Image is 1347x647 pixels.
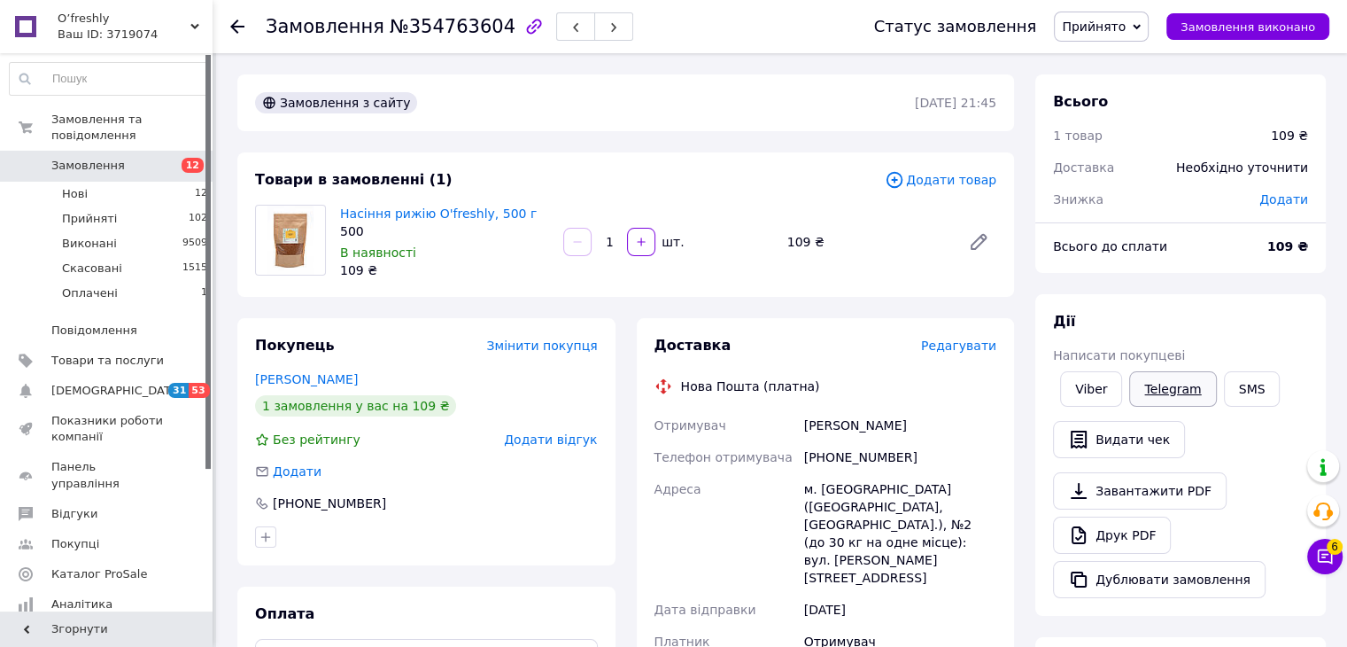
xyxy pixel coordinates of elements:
[189,383,209,398] span: 53
[168,383,189,398] span: 31
[182,158,204,173] span: 12
[1181,20,1315,34] span: Замовлення виконано
[1053,561,1266,598] button: Дублювати замовлення
[51,566,147,582] span: Каталог ProSale
[51,596,112,612] span: Аналітика
[340,246,416,260] span: В наявності
[915,96,996,110] time: [DATE] 21:45
[1053,313,1075,330] span: Дії
[654,337,732,354] span: Доставка
[1053,472,1227,510] a: Завантажити PDF
[1062,19,1126,34] span: Прийнято
[62,285,118,301] span: Оплачені
[255,92,417,113] div: Замовлення з сайту
[504,433,597,447] span: Додати відгук
[255,605,314,622] span: Оплата
[58,11,190,27] span: O’freshly
[390,16,515,37] span: №354763604
[677,378,824,395] div: Нова Пошта (платна)
[654,450,793,464] span: Телефон отримувача
[230,18,244,35] div: Повернутися назад
[1053,192,1103,207] span: Знижка
[266,16,384,37] span: Замовлення
[58,27,213,43] div: Ваш ID: 3719074
[340,261,549,279] div: 109 ₴
[1053,239,1167,253] span: Всього до сплати
[62,186,88,202] span: Нові
[267,206,314,275] img: Насіння рижію O'freshly, 500 г
[1166,13,1329,40] button: Замовлення виконано
[51,158,125,174] span: Замовлення
[271,495,388,512] div: [PHONE_NUMBER]
[51,383,182,399] span: [DEMOGRAPHIC_DATA]
[1267,239,1308,253] b: 109 ₴
[961,224,996,260] a: Редагувати
[487,339,598,353] span: Змінити покупця
[801,441,1000,473] div: [PHONE_NUMBER]
[780,230,954,254] div: 109 ₴
[1327,539,1343,555] span: 6
[1307,539,1343,574] button: Чат з покупцем6
[801,473,1000,594] div: м. [GEOGRAPHIC_DATA] ([GEOGRAPHIC_DATA], [GEOGRAPHIC_DATA].), №2 (до 30 кг на одне місце): вул. [...
[1224,371,1281,407] button: SMS
[1053,348,1185,362] span: Написати покупцеві
[1053,93,1108,110] span: Всього
[885,170,996,190] span: Додати товар
[1259,192,1308,207] span: Додати
[1271,127,1308,144] div: 109 ₴
[195,186,207,202] span: 12
[255,395,456,417] div: 1 замовлення у вас на 109 ₴
[62,261,122,277] span: Скасовані
[255,337,335,354] span: Покупець
[1053,129,1103,143] span: 1 товар
[340,207,537,221] a: Насіння рижію O'freshly, 500 г
[62,211,117,227] span: Прийняті
[1053,421,1185,458] button: Видати чек
[1165,148,1319,187] div: Необхідно уточнити
[51,506,97,522] span: Відгуки
[657,233,685,251] div: шт.
[62,236,117,252] span: Виконані
[10,63,208,95] input: Пошук
[182,261,207,277] span: 1515
[1053,160,1114,175] span: Доставка
[51,353,164,369] span: Товари та послуги
[921,339,996,353] span: Редагувати
[189,211,207,227] span: 102
[340,222,549,240] div: 500
[1060,371,1122,407] a: Viber
[51,413,164,445] span: Показники роботи компанії
[1053,517,1171,554] a: Друк PDF
[255,171,453,188] span: Товари в замовленні (1)
[51,112,213,144] span: Замовлення та повідомлення
[273,464,321,479] span: Додати
[874,18,1037,35] div: Статус замовлення
[255,372,358,386] a: [PERSON_NAME]
[182,236,207,252] span: 9509
[654,603,756,617] span: Дата відправки
[654,418,726,433] span: Отримувач
[273,433,360,447] span: Без рейтингу
[1129,371,1216,407] a: Telegram
[654,482,701,496] span: Адреса
[51,323,137,339] span: Повідомлення
[801,409,1000,441] div: [PERSON_NAME]
[51,459,164,491] span: Панель управління
[801,594,1000,626] div: [DATE]
[51,536,99,552] span: Покупці
[201,285,207,301] span: 1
